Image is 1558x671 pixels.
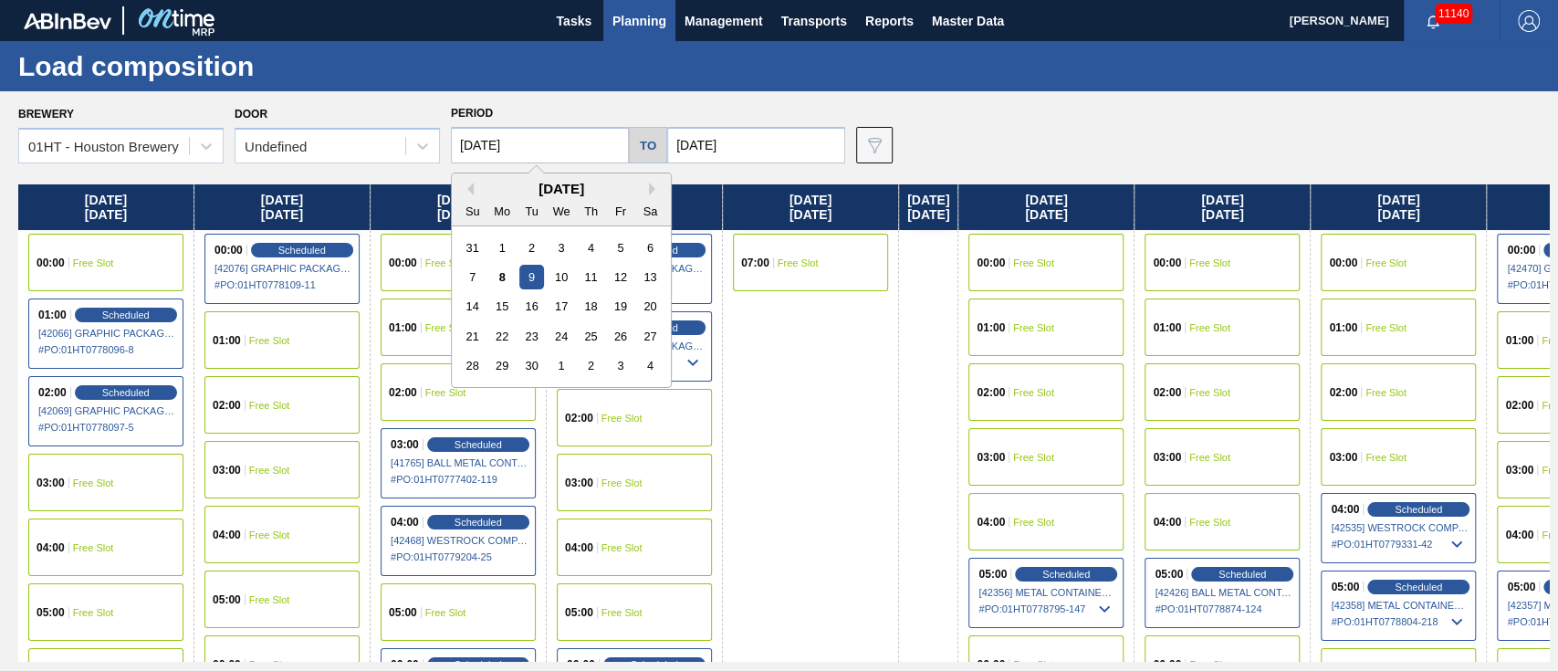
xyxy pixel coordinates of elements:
[579,353,603,378] div: Choose Thursday, October 2nd, 2025
[38,339,175,361] span: # PO : 01HT0778096-8
[1189,517,1230,528] span: Free Slot
[38,416,175,438] span: # PO : 01HT0778097-5
[579,324,603,349] div: Choose Thursday, September 25th, 2025
[977,387,1005,398] span: 02:00
[73,542,114,553] span: Free Slot
[1153,659,1181,670] span: 06:00
[579,294,603,319] div: Choose Thursday, September 18th, 2025
[391,468,528,490] span: # PO : 01HT0777402-119
[278,245,326,256] span: Scheduled
[457,233,664,381] div: month 2025-09
[1331,522,1468,533] span: [42535] WESTROCK COMPANY - FOLDING CAR - 0008219776
[73,477,114,488] span: Free Slot
[977,257,1005,268] span: 00:00
[1365,387,1406,398] span: Free Slot
[579,265,603,289] div: Choose Thursday, September 11th, 2025
[451,107,493,120] span: Period
[519,236,544,260] div: Choose Tuesday, September 2nd, 2025
[389,257,417,268] span: 00:00
[214,245,243,256] span: 00:00
[1365,322,1406,333] span: Free Slot
[213,335,241,346] span: 01:00
[214,263,351,274] span: [42076] GRAPHIC PACKAGING INTERNATIONA - 0008221069
[249,335,290,346] span: Free Slot
[1518,10,1540,32] img: Logout
[519,294,544,319] div: Choose Tuesday, September 16th, 2025
[213,659,241,670] span: 06:00
[549,353,573,378] div: Choose Wednesday, October 1st, 2025
[1507,582,1535,592] span: 05:00
[977,322,1005,333] span: 01:00
[601,413,643,424] span: Free Slot
[1331,611,1468,633] span: # PO : 01HT0778804-218
[977,517,1005,528] span: 04:00
[608,265,633,289] div: Choose Friday, September 12th, 2025
[452,181,671,196] div: [DATE]
[549,265,573,289] div: Choose Wednesday, September 10th, 2025
[1013,659,1054,670] span: Free Slot
[1505,465,1533,476] span: 03:00
[579,199,603,224] div: Th
[519,353,544,378] div: Choose Tuesday, September 30th, 2025
[741,257,769,268] span: 07:00
[245,139,307,154] div: Undefined
[977,452,1005,463] span: 03:00
[1329,257,1357,268] span: 00:00
[1013,452,1054,463] span: Free Slot
[932,10,1004,32] span: Master Data
[565,607,593,618] span: 05:00
[601,607,643,618] span: Free Slot
[490,294,515,319] div: Choose Monday, September 15th, 2025
[249,529,290,540] span: Free Slot
[213,400,241,411] span: 02:00
[102,309,150,320] span: Scheduled
[249,465,290,476] span: Free Slot
[389,387,417,398] span: 02:00
[455,517,502,528] span: Scheduled
[194,184,370,230] div: [DATE] [DATE]
[425,322,466,333] span: Free Slot
[549,236,573,260] div: Choose Wednesday, September 3rd, 2025
[549,294,573,319] div: Choose Wednesday, September 17th, 2025
[389,607,417,618] span: 05:00
[649,183,662,195] button: Next Month
[37,607,65,618] span: 05:00
[391,535,528,546] span: [42468] WESTROCK COMPANY - FOLDING CAR - 0008219776
[856,127,893,163] button: icon-filter-gray
[778,257,819,268] span: Free Slot
[1189,387,1230,398] span: Free Slot
[249,400,290,411] span: Free Slot
[608,236,633,260] div: Choose Friday, September 5th, 2025
[460,236,485,260] div: Choose Sunday, August 31st, 2025
[213,594,241,605] span: 05:00
[425,257,466,268] span: Free Slot
[638,294,663,319] div: Choose Saturday, September 20th, 2025
[1435,4,1472,24] span: 11140
[73,257,114,268] span: Free Slot
[865,10,914,32] span: Reports
[38,309,67,320] span: 01:00
[37,477,65,488] span: 03:00
[1189,257,1230,268] span: Free Slot
[460,324,485,349] div: Choose Sunday, September 21st, 2025
[1505,400,1533,411] span: 02:00
[389,322,417,333] span: 01:00
[425,607,466,618] span: Free Slot
[638,199,663,224] div: Sa
[249,659,290,670] span: Free Slot
[1329,387,1357,398] span: 02:00
[549,199,573,224] div: We
[565,542,593,553] span: 04:00
[1155,569,1183,580] span: 05:00
[460,353,485,378] div: Choose Sunday, September 28th, 2025
[37,542,65,553] span: 04:00
[579,236,603,260] div: Choose Thursday, September 4th, 2025
[391,457,528,468] span: [41765] BALL METAL CONTAINER GROUP - 0008342641
[685,10,763,32] span: Management
[638,353,663,378] div: Choose Saturday, October 4th, 2025
[899,184,957,230] div: [DATE] [DATE]
[490,236,515,260] div: Choose Monday, September 1st, 2025
[638,265,663,289] div: Choose Saturday, September 13th, 2025
[667,127,845,163] input: mm/dd/yyyy
[455,659,502,670] span: Scheduled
